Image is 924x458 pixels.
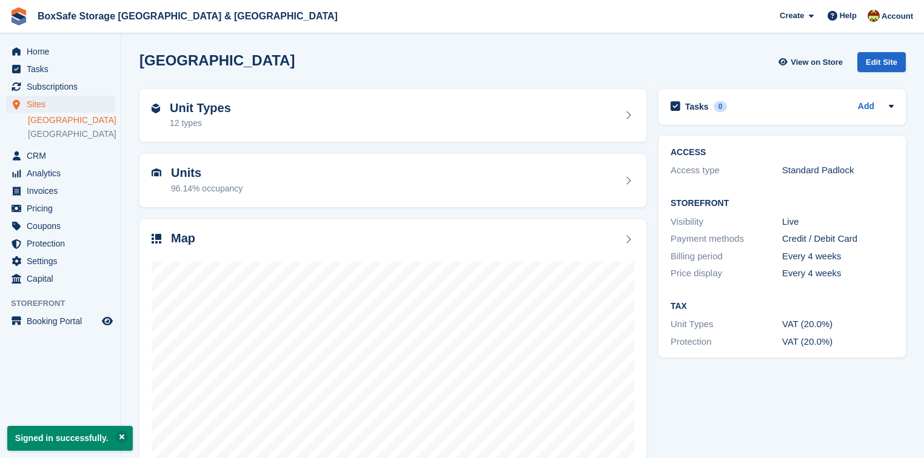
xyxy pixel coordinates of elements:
span: Sites [27,96,99,113]
a: menu [6,217,115,234]
div: Unit Types [671,317,782,331]
a: menu [6,253,115,270]
span: Storefront [11,297,121,310]
h2: Tax [671,302,894,311]
div: Standard Padlock [782,164,894,178]
a: menu [6,43,115,60]
span: Account [882,10,913,22]
span: Pricing [27,200,99,217]
a: menu [6,313,115,330]
a: BoxSafe Storage [GEOGRAPHIC_DATA] & [GEOGRAPHIC_DATA] [33,6,343,26]
h2: ACCESS [671,148,894,158]
a: menu [6,147,115,164]
div: Payment methods [671,232,782,246]
h2: Storefront [671,199,894,208]
span: Invoices [27,182,99,199]
span: Booking Portal [27,313,99,330]
span: Coupons [27,217,99,234]
a: [GEOGRAPHIC_DATA] [28,114,115,126]
span: Capital [27,270,99,287]
a: menu [6,200,115,217]
div: Billing period [671,250,782,264]
div: Every 4 weeks [782,267,894,280]
span: Subscriptions [27,78,99,95]
a: Unit Types 12 types [139,89,646,142]
a: menu [6,61,115,78]
a: menu [6,235,115,252]
a: menu [6,96,115,113]
a: menu [6,165,115,182]
h2: [GEOGRAPHIC_DATA] [139,52,295,68]
a: Edit Site [857,52,906,77]
img: stora-icon-8386f47178a22dfd0bd8f6a31ec36ba5ce8667c1dd55bd0f319d3a0aa187defe.svg [10,7,28,25]
div: 96.14% occupancy [171,182,243,195]
a: menu [6,182,115,199]
div: Visibility [671,215,782,229]
a: View on Store [777,52,848,72]
span: Settings [27,253,99,270]
img: Kim [868,10,880,22]
a: menu [6,78,115,95]
div: 12 types [170,117,231,130]
img: unit-icn-7be61d7bf1b0ce9d3e12c5938cc71ed9869f7b940bace4675aadf7bd6d80202e.svg [152,168,161,177]
p: Signed in successfully. [7,426,133,451]
div: Every 4 weeks [782,250,894,264]
span: Protection [27,235,99,252]
h2: Map [171,231,195,245]
span: Home [27,43,99,60]
a: menu [6,270,115,287]
div: Edit Site [857,52,906,72]
h2: Tasks [685,101,709,112]
img: map-icn-33ee37083ee616e46c38cad1a60f524a97daa1e2b2c8c0bc3eb3415660979fc1.svg [152,234,161,244]
div: VAT (20.0%) [782,335,894,349]
div: VAT (20.0%) [782,317,894,331]
div: 0 [714,101,728,112]
a: Units 96.14% occupancy [139,154,646,207]
div: Price display [671,267,782,280]
span: Help [840,10,857,22]
img: unit-type-icn-2b2737a686de81e16bb02015468b77c625bbabd49415b5ef34ead5e3b44a266d.svg [152,104,160,113]
span: Create [780,10,804,22]
h2: Unit Types [170,101,231,115]
span: Analytics [27,165,99,182]
a: [GEOGRAPHIC_DATA] [28,128,115,140]
h2: Units [171,166,243,180]
div: Protection [671,335,782,349]
div: Access type [671,164,782,178]
span: CRM [27,147,99,164]
div: Live [782,215,894,229]
a: Preview store [100,314,115,328]
a: Add [858,100,874,114]
div: Credit / Debit Card [782,232,894,246]
span: View on Store [791,56,843,68]
span: Tasks [27,61,99,78]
